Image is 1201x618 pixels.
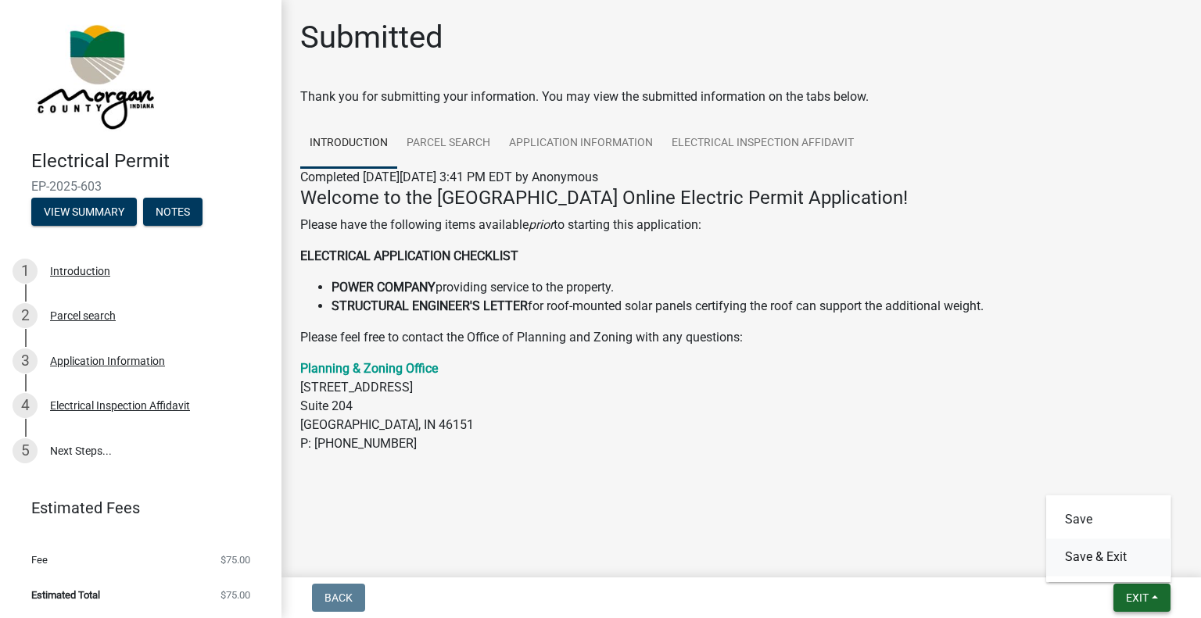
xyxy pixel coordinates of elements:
p: Please have the following items available to starting this application: [300,216,1182,234]
a: Planning & Zoning Office [300,361,438,376]
span: Completed [DATE][DATE] 3:41 PM EDT by Anonymous [300,170,598,184]
div: Thank you for submitting your information. You may view the submitted information on the tabs below. [300,88,1182,106]
i: prior [529,217,554,232]
a: Application Information [500,119,662,169]
a: Electrical Inspection Affidavit [662,119,863,169]
div: 2 [13,303,38,328]
div: 4 [13,393,38,418]
strong: ELECTRICAL APPLICATION CHECKLIST [300,248,518,263]
p: [STREET_ADDRESS] Suite 204 [GEOGRAPHIC_DATA], IN 46151 P: [PHONE_NUMBER] [300,359,1182,453]
a: Estimated Fees [13,492,256,523]
li: providing service to the property. [332,278,1182,297]
button: Notes [143,198,203,226]
div: Parcel search [50,310,116,321]
wm-modal-confirm: Notes [143,206,203,219]
div: Introduction [50,266,110,277]
button: Exit [1113,584,1171,612]
div: 3 [13,348,38,373]
button: Save [1046,501,1171,538]
span: Exit [1126,591,1149,604]
div: Electrical Inspection Affidavit [50,400,190,411]
span: $75.00 [220,590,250,600]
strong: STRUCTURAL ENGINEER'S LETTER [332,298,528,313]
div: 1 [13,259,38,284]
a: Parcel search [397,119,500,169]
h4: Welcome to the [GEOGRAPHIC_DATA] Online Electric Permit Application! [300,187,1182,209]
span: EP-2025-603 [31,179,250,194]
wm-modal-confirm: Summary [31,206,137,219]
h1: Submitted [300,19,443,56]
p: Please feel free to contact the Office of Planning and Zoning with any questions: [300,328,1182,347]
span: Estimated Total [31,590,100,600]
div: 5 [13,438,38,463]
strong: POWER COMPANY [332,280,436,295]
h4: Electrical Permit [31,150,269,173]
button: Save & Exit [1046,538,1171,576]
span: Fee [31,555,48,565]
span: $75.00 [220,555,250,565]
img: Morgan County, Indiana [31,16,157,134]
li: for roof-mounted solar panels certifying the roof can support the additional weight. [332,297,1182,316]
button: View Summary [31,198,137,226]
div: Application Information [50,355,165,366]
div: Exit [1046,495,1171,582]
button: Back [312,584,365,612]
a: Introduction [300,119,397,169]
span: Back [324,591,353,604]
